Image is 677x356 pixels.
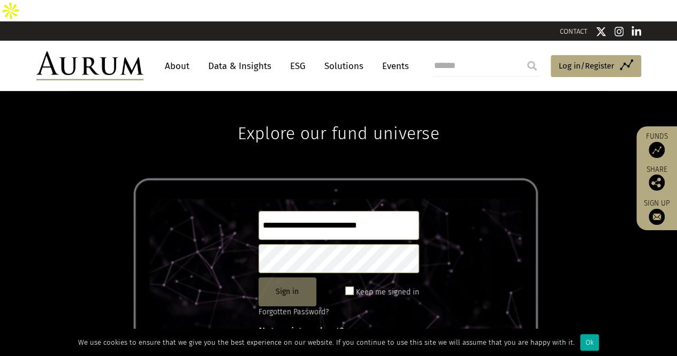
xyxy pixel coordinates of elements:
h4: Not registered yet? [258,327,419,336]
span: Log in/Register [559,59,614,72]
a: Log in/Register [551,55,641,78]
img: Aurum [36,51,143,80]
a: Sign up [642,199,672,225]
a: About [159,56,195,76]
button: Sign in [258,277,316,306]
div: Share [642,166,672,191]
img: Sign up to our newsletter [649,209,665,225]
a: Forgotten Password? [258,307,329,316]
a: Funds [642,132,672,158]
img: Access Funds [649,142,665,158]
a: CONTACT [560,27,588,35]
a: Solutions [319,56,369,76]
input: Submit [521,55,543,77]
a: Data & Insights [203,56,277,76]
label: Keep me signed in [356,286,419,299]
div: Ok [580,334,599,351]
h1: Explore our fund universe [238,91,439,143]
a: Events [377,56,409,76]
img: Share this post [649,175,665,191]
img: Instagram icon [614,26,624,37]
img: Linkedin icon [632,26,641,37]
a: ESG [285,56,311,76]
img: Twitter icon [596,26,606,37]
